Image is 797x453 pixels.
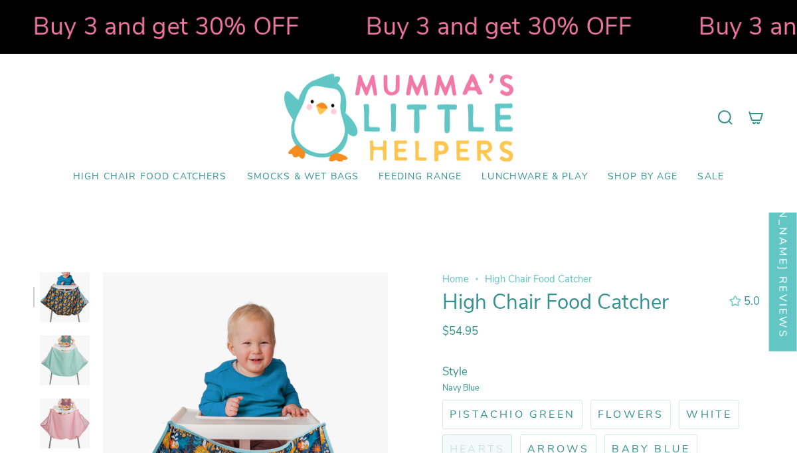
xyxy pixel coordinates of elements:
[450,407,575,422] span: Pistachio Green
[686,407,732,422] span: White
[369,161,472,193] a: Feeding Range
[697,171,724,183] span: SALE
[472,161,597,193] a: Lunchware & Play
[442,379,764,393] small: Navy Blue
[598,407,664,422] span: Flowers
[744,294,760,309] span: 5.0
[29,10,295,43] strong: Buy 3 and get 30% OFF
[284,74,513,161] img: Mumma’s Little Helpers
[598,161,688,193] a: Shop by Age
[247,171,359,183] span: Smocks & Wet Bags
[485,272,592,286] span: High Chair Food Catcher
[769,130,797,351] div: Click to open Judge.me floating reviews tab
[379,171,462,183] span: Feeding Range
[73,171,227,183] span: High Chair Food Catchers
[442,290,717,315] h1: High Chair Food Catcher
[687,161,734,193] a: SALE
[482,171,587,183] span: Lunchware & Play
[729,296,741,307] div: 5.0 out of 5.0 stars
[361,10,628,43] strong: Buy 3 and get 30% OFF
[608,171,678,183] span: Shop by Age
[63,161,237,193] a: High Chair Food Catchers
[442,364,468,379] span: Style
[723,292,764,310] button: 5.0 out of 5.0 stars
[442,323,478,339] span: $54.95
[237,161,369,193] a: Smocks & Wet Bags
[442,272,469,286] a: Home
